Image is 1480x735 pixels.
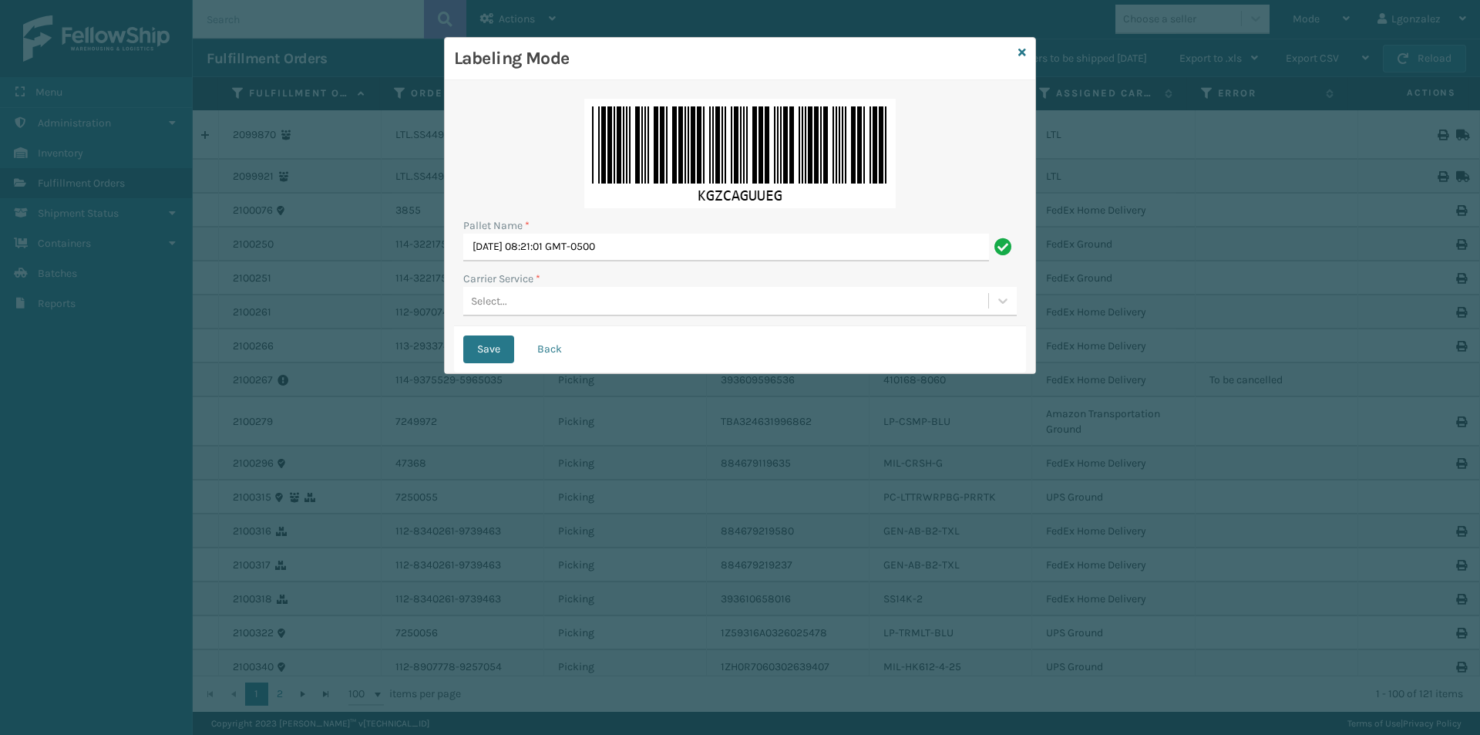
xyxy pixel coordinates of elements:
[463,271,540,287] label: Carrier Service
[523,335,576,363] button: Back
[584,99,896,208] img: wU6kmUAAAAGSURBVAMAlD1WkLQdAsgAAAAASUVORK5CYII=
[454,47,1012,70] h3: Labeling Mode
[471,293,507,309] div: Select...
[463,217,530,234] label: Pallet Name
[463,335,514,363] button: Save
